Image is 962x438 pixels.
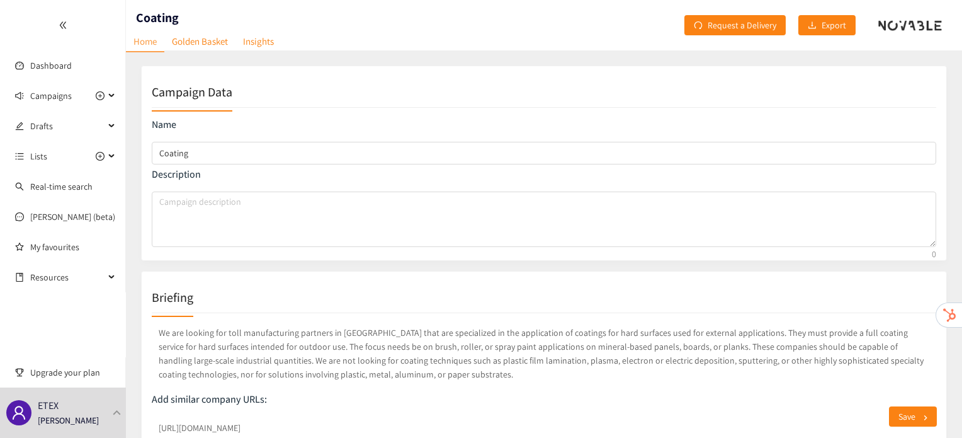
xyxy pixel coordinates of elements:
[59,21,67,30] span: double-left
[30,144,47,169] span: Lists
[38,398,59,413] p: ETEX
[684,15,786,35] button: redoRequest a Delivery
[822,18,846,32] span: Export
[96,91,105,100] span: plus-circle
[899,377,962,438] iframe: Chat Widget
[152,323,936,384] p: We are looking for toll manufacturing partners in [GEOGRAPHIC_DATA] that are specialized in the a...
[152,118,936,132] p: Name
[152,168,936,182] p: Description
[164,32,235,51] a: Golden Basket
[30,234,116,260] a: My favourites
[11,405,26,420] span: user
[152,83,232,101] h2: Campaign Data
[235,32,281,51] a: Insights
[898,410,915,424] span: Save
[30,113,105,139] span: Drafts
[15,368,24,377] span: trophy
[30,181,93,192] a: Real-time search
[15,122,24,130] span: edit
[152,289,193,306] h2: Briefing
[708,18,776,32] span: Request a Delivery
[889,406,937,427] button: Save
[136,9,179,26] h1: Coating
[30,211,115,222] a: [PERSON_NAME] (beta)
[808,21,817,31] span: download
[694,21,703,31] span: redo
[152,192,936,247] textarea: campaign description
[96,152,105,161] span: plus-circle
[38,413,99,427] p: [PERSON_NAME]
[30,360,116,385] span: Upgrade your plan
[30,83,72,108] span: Campaigns
[798,15,856,35] button: downloadExport
[30,60,72,71] a: Dashboard
[30,265,105,290] span: Resources
[152,142,936,164] input: campaign name
[126,32,164,52] a: Home
[152,393,936,406] p: Add similar company URLs:
[15,152,24,161] span: unordered-list
[15,273,24,282] span: book
[15,91,24,100] span: sound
